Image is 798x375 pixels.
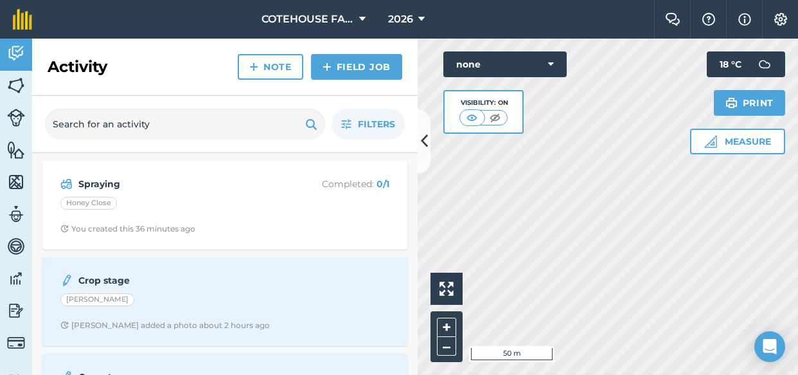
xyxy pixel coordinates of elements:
[437,337,456,356] button: –
[311,54,402,80] a: Field Job
[377,178,389,190] strong: 0 / 1
[7,301,25,320] img: svg+xml;base64,PD94bWwgdmVyc2lvbj0iMS4wIiBlbmNvZGluZz0idXRmLTgiPz4KPCEtLSBHZW5lcmF0b3I6IEFkb2JlIE...
[7,334,25,352] img: svg+xml;base64,PD94bWwgdmVyc2lvbj0iMS4wIiBlbmNvZGluZz0idXRmLTgiPz4KPCEtLSBHZW5lcmF0b3I6IEFkb2JlIE...
[7,109,25,127] img: svg+xml;base64,PD94bWwgdmVyc2lvbj0iMS4wIiBlbmNvZGluZz0idXRmLTgiPz4KPCEtLSBHZW5lcmF0b3I6IEFkb2JlIE...
[60,197,117,210] div: Honey Close
[78,273,282,288] strong: Crop stage
[459,98,508,108] div: Visibility: On
[238,54,303,80] a: Note
[60,273,73,288] img: svg+xml;base64,PD94bWwgdmVyc2lvbj0iMS4wIiBlbmNvZGluZz0idXRmLTgiPz4KPCEtLSBHZW5lcmF0b3I6IEFkb2JlIE...
[7,44,25,63] img: svg+xml;base64,PD94bWwgdmVyc2lvbj0iMS4wIiBlbmNvZGluZz0idXRmLTgiPz4KPCEtLSBHZW5lcmF0b3I6IEFkb2JlIE...
[443,51,567,77] button: none
[665,13,680,26] img: Two speech bubbles overlapping with the left bubble in the forefront
[7,76,25,95] img: svg+xml;base64,PHN2ZyB4bWxucz0iaHR0cDovL3d3dy53My5vcmcvMjAwMC9zdmciIHdpZHRoPSI1NiIgaGVpZ2h0PSI2MC...
[437,318,456,337] button: +
[332,109,405,140] button: Filters
[704,135,717,148] img: Ruler icon
[754,331,785,362] div: Open Intercom Messenger
[50,169,400,242] a: SprayingCompleted: 0/1Honey CloseClock with arrow pointing clockwiseYou created this 36 minutes ago
[13,9,32,30] img: fieldmargin Logo
[707,51,785,77] button: 18 °C
[7,205,25,224] img: svg+xml;base64,PD94bWwgdmVyc2lvbj0iMS4wIiBlbmNvZGluZz0idXRmLTgiPz4KPCEtLSBHZW5lcmF0b3I6IEFkb2JlIE...
[720,51,741,77] span: 18 ° C
[701,13,716,26] img: A question mark icon
[690,129,785,154] button: Measure
[60,176,73,192] img: svg+xml;base64,PD94bWwgdmVyc2lvbj0iMS4wIiBlbmNvZGluZz0idXRmLTgiPz4KPCEtLSBHZW5lcmF0b3I6IEFkb2JlIE...
[738,12,751,27] img: svg+xml;base64,PHN2ZyB4bWxucz0iaHR0cDovL3d3dy53My5vcmcvMjAwMC9zdmciIHdpZHRoPSIxNyIgaGVpZ2h0PSIxNy...
[7,269,25,288] img: svg+xml;base64,PD94bWwgdmVyc2lvbj0iMS4wIiBlbmNvZGluZz0idXRmLTgiPz4KPCEtLSBHZW5lcmF0b3I6IEFkb2JlIE...
[773,13,788,26] img: A cog icon
[464,111,480,124] img: svg+xml;base64,PHN2ZyB4bWxucz0iaHR0cDovL3d3dy53My5vcmcvMjAwMC9zdmciIHdpZHRoPSI1MCIgaGVpZ2h0PSI0MC...
[7,172,25,192] img: svg+xml;base64,PHN2ZyB4bWxucz0iaHR0cDovL3d3dy53My5vcmcvMjAwMC9zdmciIHdpZHRoPSI1NiIgaGVpZ2h0PSI2MC...
[305,116,317,132] img: svg+xml;base64,PHN2ZyB4bWxucz0iaHR0cDovL3d3dy53My5vcmcvMjAwMC9zdmciIHdpZHRoPSIxOSIgaGVpZ2h0PSIyNC...
[262,12,354,27] span: COTEHOUSE FARM
[439,282,454,296] img: Four arrows, one pointing top left, one top right, one bottom right and the last bottom left
[249,59,258,75] img: svg+xml;base64,PHN2ZyB4bWxucz0iaHR0cDovL3d3dy53My5vcmcvMjAwMC9zdmciIHdpZHRoPSIxNCIgaGVpZ2h0PSIyNC...
[60,321,69,329] img: Clock with arrow pointing clockwise
[323,59,332,75] img: svg+xml;base64,PHN2ZyB4bWxucz0iaHR0cDovL3d3dy53My5vcmcvMjAwMC9zdmciIHdpZHRoPSIxNCIgaGVpZ2h0PSIyNC...
[45,109,325,140] input: Search for an activity
[78,177,282,191] strong: Spraying
[725,95,738,111] img: svg+xml;base64,PHN2ZyB4bWxucz0iaHR0cDovL3d3dy53My5vcmcvMjAwMC9zdmciIHdpZHRoPSIxOSIgaGVpZ2h0PSIyNC...
[358,117,395,131] span: Filters
[7,237,25,256] img: svg+xml;base64,PD94bWwgdmVyc2lvbj0iMS4wIiBlbmNvZGluZz0idXRmLTgiPz4KPCEtLSBHZW5lcmF0b3I6IEFkb2JlIE...
[60,293,134,306] div: [PERSON_NAME]
[714,90,786,116] button: Print
[48,57,107,77] h2: Activity
[50,265,400,338] a: Crop stage[PERSON_NAME]Clock with arrow pointing clockwise[PERSON_NAME] added a photo about 2 hou...
[60,320,270,331] div: [PERSON_NAME] added a photo about 2 hours ago
[287,177,389,191] p: Completed :
[7,140,25,160] img: svg+xml;base64,PHN2ZyB4bWxucz0iaHR0cDovL3d3dy53My5vcmcvMjAwMC9zdmciIHdpZHRoPSI1NiIgaGVpZ2h0PSI2MC...
[487,111,503,124] img: svg+xml;base64,PHN2ZyB4bWxucz0iaHR0cDovL3d3dy53My5vcmcvMjAwMC9zdmciIHdpZHRoPSI1MCIgaGVpZ2h0PSI0MC...
[60,224,69,233] img: Clock with arrow pointing clockwise
[60,224,195,234] div: You created this 36 minutes ago
[752,51,777,77] img: svg+xml;base64,PD94bWwgdmVyc2lvbj0iMS4wIiBlbmNvZGluZz0idXRmLTgiPz4KPCEtLSBHZW5lcmF0b3I6IEFkb2JlIE...
[388,12,413,27] span: 2026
